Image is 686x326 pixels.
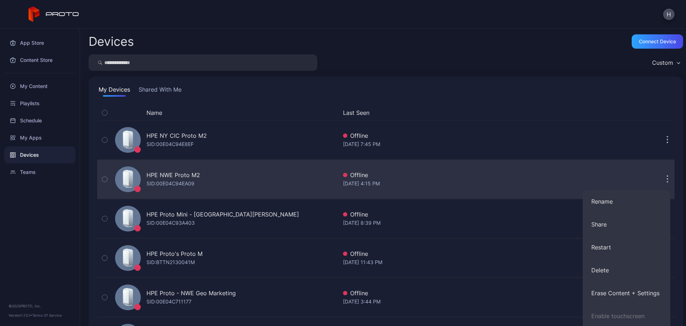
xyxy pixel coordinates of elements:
div: [DATE] 8:39 PM [343,219,585,227]
div: SID: 00E04C711177 [146,297,192,306]
div: [DATE] 7:45 PM [343,140,585,149]
div: Offline [343,131,585,140]
button: My Devices [97,85,131,97]
div: HPE Proto's Proto M [146,249,203,258]
a: Schedule [4,112,75,129]
div: Connect device [639,39,676,44]
div: Options [660,108,675,117]
a: Devices [4,146,75,164]
button: Shared With Me [137,85,183,97]
button: Rename [583,190,670,213]
div: Update Device [587,108,652,117]
button: Share [583,213,670,236]
button: Erase Content + Settings [583,282,670,305]
button: Delete [583,259,670,282]
button: Connect device [632,34,683,49]
div: Offline [343,289,585,297]
div: [DATE] 4:15 PM [343,179,585,188]
a: My Content [4,78,75,95]
button: Last Seen [343,108,582,117]
button: Custom [648,54,683,71]
div: [DATE] 11:43 PM [343,258,585,267]
div: SID: 00E04C94E8EF [146,140,194,149]
div: Offline [343,249,585,258]
div: [DATE] 3:44 PM [343,297,585,306]
div: HPE Proto - NWE Geo Marketing [146,289,236,297]
div: SID: BTTN2130041M [146,258,195,267]
div: Custom [652,59,673,66]
div: Offline [343,210,585,219]
div: SID: 00E04C94EA09 [146,179,194,188]
div: HPE NY CIC Proto M2 [146,131,207,140]
a: Teams [4,164,75,181]
div: SID: 00E04C93A403 [146,219,195,227]
a: My Apps [4,129,75,146]
button: H [663,9,675,20]
a: Playlists [4,95,75,112]
h2: Devices [89,35,134,48]
div: Offline [343,171,585,179]
a: Terms Of Service [32,313,62,317]
div: HPE NWE Proto M2 [146,171,200,179]
div: © 2025 PROTO, Inc. [9,303,71,309]
button: Name [146,108,162,117]
span: Version 1.13.1 • [9,313,32,317]
button: Restart [583,236,670,259]
div: HPE Proto Mini - [GEOGRAPHIC_DATA][PERSON_NAME] [146,210,299,219]
a: Content Store [4,52,75,69]
a: App Store [4,34,75,52]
